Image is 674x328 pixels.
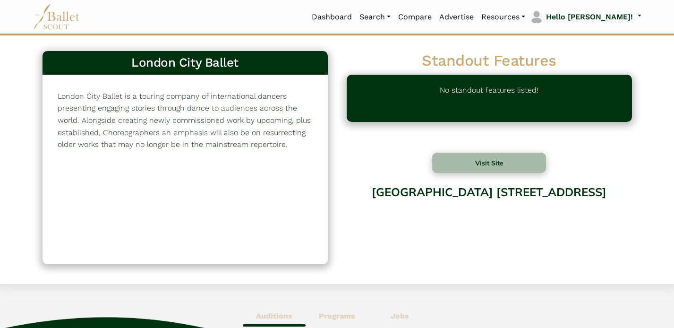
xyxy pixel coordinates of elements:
[347,51,632,71] h2: Standout Features
[319,311,355,320] b: Programs
[394,7,435,27] a: Compare
[478,7,529,27] a: Resources
[432,153,546,173] button: Visit Site
[50,55,320,71] h3: London City Ballet
[58,90,313,151] p: London City Ballet is a touring company of international dancers presenting engaging stories thro...
[391,311,409,320] b: Jobs
[435,7,478,27] a: Advertise
[256,311,292,320] b: Auditions
[530,10,543,24] img: profile picture
[546,11,633,23] p: Hello [PERSON_NAME]!
[347,178,632,254] div: [GEOGRAPHIC_DATA] [STREET_ADDRESS]
[308,7,356,27] a: Dashboard
[440,84,538,112] p: No standout features listed!
[529,9,641,25] a: profile picture Hello [PERSON_NAME]!
[356,7,394,27] a: Search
